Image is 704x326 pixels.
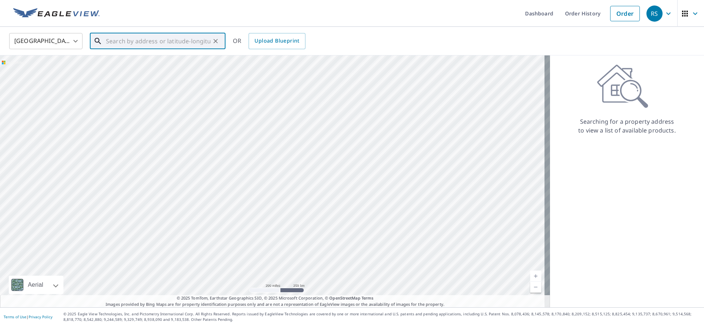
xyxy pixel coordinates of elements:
button: Clear [210,36,221,46]
div: OR [233,33,305,49]
a: Upload Blueprint [249,33,305,49]
a: Terms [362,295,374,301]
a: Current Level 5, Zoom Out [530,282,541,293]
div: [GEOGRAPHIC_DATA] [9,31,82,51]
a: Order [610,6,640,21]
span: © 2025 TomTom, Earthstar Geographics SIO, © 2025 Microsoft Corporation, © [177,295,374,301]
p: | [4,315,52,319]
div: Aerial [26,276,45,294]
input: Search by address or latitude-longitude [106,31,210,51]
a: Current Level 5, Zoom In [530,271,541,282]
a: Privacy Policy [29,314,52,319]
span: Upload Blueprint [254,36,299,46]
div: Aerial [9,276,63,294]
p: Searching for a property address to view a list of available products. [578,117,676,135]
a: Terms of Use [4,314,26,319]
div: RS [646,6,663,22]
p: © 2025 Eagle View Technologies, Inc. and Pictometry International Corp. All Rights Reserved. Repo... [63,311,700,322]
img: EV Logo [13,8,100,19]
a: OpenStreetMap [329,295,360,301]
